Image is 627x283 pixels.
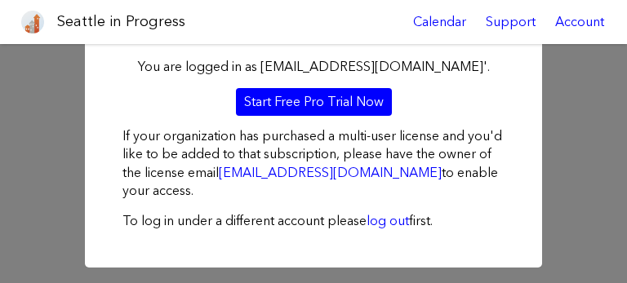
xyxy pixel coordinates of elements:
p: To log in under a different account please first. [122,212,505,230]
img: favicon-96x96.png [21,11,44,33]
a: [EMAIL_ADDRESS][DOMAIN_NAME] [219,165,442,180]
h1: Seattle in Progress [57,11,185,32]
p: If your organization has purchased a multi-user license and you'd like to be added to that subscr... [122,127,505,201]
p: You are logged in as [EMAIL_ADDRESS][DOMAIN_NAME]'. [122,58,505,76]
a: log out [367,213,409,228]
a: Start Free Pro Trial Now [236,88,392,116]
